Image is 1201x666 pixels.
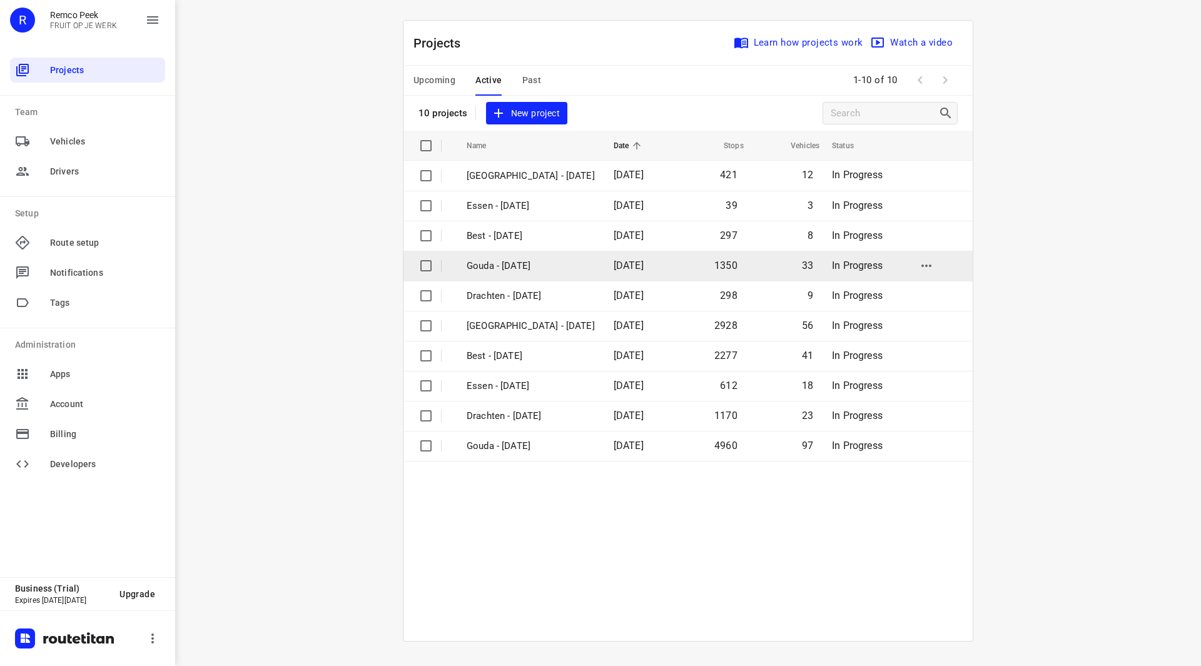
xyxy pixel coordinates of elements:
[413,73,455,88] span: Upcoming
[50,296,160,310] span: Tags
[119,589,155,599] span: Upgrade
[50,458,160,471] span: Developers
[614,199,644,211] span: [DATE]
[832,440,883,452] span: In Progress
[10,129,165,154] div: Vehicles
[614,440,644,452] span: [DATE]
[10,421,165,447] div: Billing
[413,34,471,53] p: Projects
[720,169,737,181] span: 421
[832,169,883,181] span: In Progress
[467,319,595,333] p: [GEOGRAPHIC_DATA] - [DATE]
[614,138,646,153] span: Date
[908,68,933,93] span: Previous Page
[808,290,813,301] span: 9
[802,350,813,361] span: 41
[10,8,35,33] div: R
[614,230,644,241] span: [DATE]
[10,58,165,83] div: Projects
[832,138,870,153] span: Status
[808,199,813,211] span: 3
[720,290,737,301] span: 298
[10,230,165,255] div: Route setup
[10,260,165,285] div: Notifications
[832,290,883,301] span: In Progress
[720,380,737,391] span: 612
[15,338,165,351] p: Administration
[832,350,883,361] span: In Progress
[726,199,737,211] span: 39
[808,230,813,241] span: 8
[418,108,468,119] p: 10 projects
[467,229,595,243] p: Best - [DATE]
[475,73,502,88] span: Active
[832,320,883,331] span: In Progress
[933,68,958,93] span: Next Page
[614,320,644,331] span: [DATE]
[848,67,903,94] span: 1-10 of 10
[50,266,160,280] span: Notifications
[467,349,595,363] p: Best - [DATE]
[714,350,737,361] span: 2277
[15,596,109,605] p: Expires [DATE][DATE]
[50,64,160,77] span: Projects
[10,391,165,416] div: Account
[10,361,165,386] div: Apps
[614,350,644,361] span: [DATE]
[50,10,117,20] p: Remco Peek
[832,260,883,271] span: In Progress
[938,106,957,121] div: Search
[15,583,109,593] p: Business (Trial)
[50,135,160,148] span: Vehicles
[50,21,117,30] p: FRUIT OP JE WERK
[10,452,165,477] div: Developers
[50,165,160,178] span: Drivers
[50,398,160,411] span: Account
[714,260,737,271] span: 1350
[467,169,595,183] p: [GEOGRAPHIC_DATA] - [DATE]
[467,379,595,393] p: Essen - [DATE]
[774,138,819,153] span: Vehicles
[832,380,883,391] span: In Progress
[467,259,595,273] p: Gouda - [DATE]
[614,260,644,271] span: [DATE]
[720,230,737,241] span: 297
[494,106,560,121] span: New project
[802,169,813,181] span: 12
[714,410,737,421] span: 1170
[832,410,883,421] span: In Progress
[467,138,503,153] span: Name
[614,290,644,301] span: [DATE]
[109,583,165,605] button: Upgrade
[707,138,744,153] span: Stops
[467,199,595,213] p: Essen - [DATE]
[50,428,160,441] span: Billing
[614,410,644,421] span: [DATE]
[831,104,938,123] input: Search projects
[467,409,595,423] p: Drachten - Monday
[15,207,165,220] p: Setup
[10,159,165,184] div: Drivers
[10,290,165,315] div: Tags
[832,199,883,211] span: In Progress
[802,440,813,452] span: 97
[802,410,813,421] span: 23
[714,440,737,452] span: 4960
[15,106,165,119] p: Team
[802,260,813,271] span: 33
[467,289,595,303] p: Drachten - [DATE]
[714,320,737,331] span: 2928
[832,230,883,241] span: In Progress
[50,236,160,250] span: Route setup
[802,320,813,331] span: 56
[486,102,567,125] button: New project
[802,380,813,391] span: 18
[467,439,595,453] p: Gouda - Monday
[614,380,644,391] span: [DATE]
[614,169,644,181] span: [DATE]
[50,368,160,381] span: Apps
[522,73,542,88] span: Past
